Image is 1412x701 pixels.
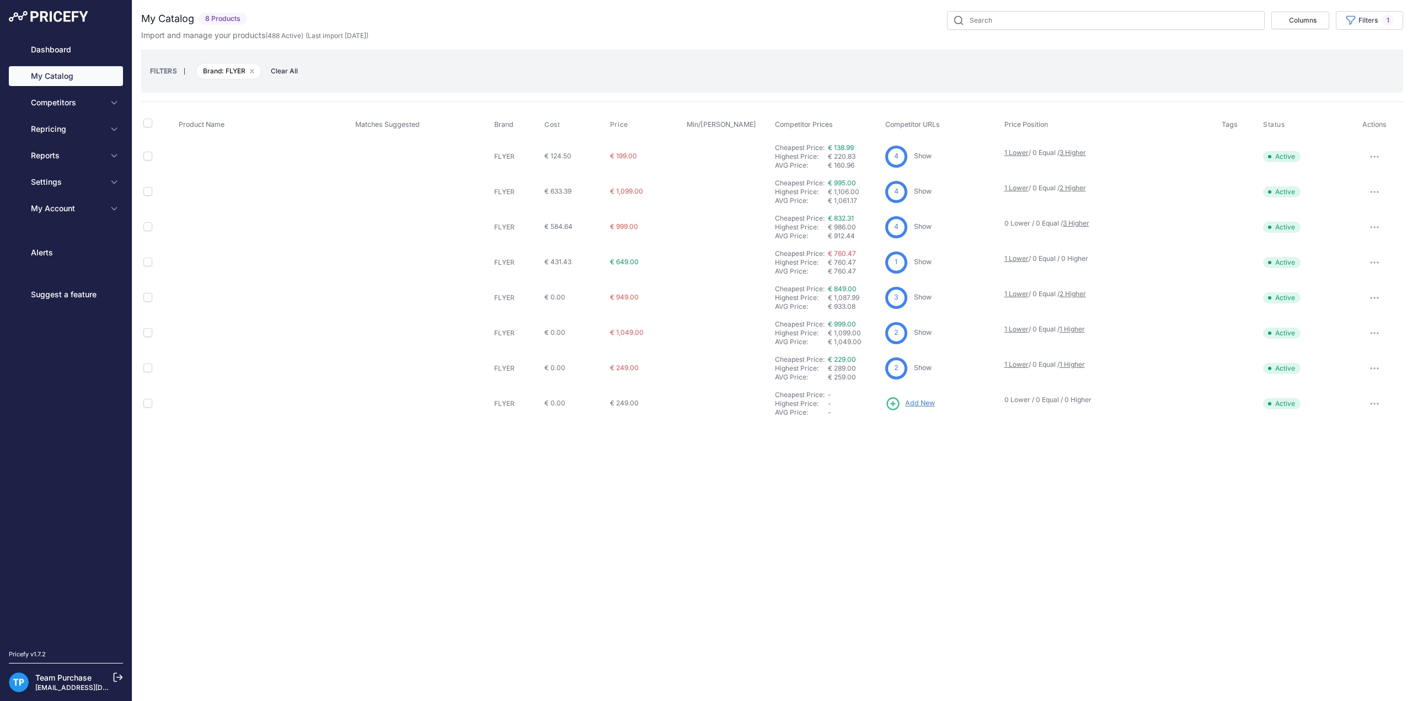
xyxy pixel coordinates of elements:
span: My Account [31,203,103,214]
div: € 1,061.17 [828,196,881,205]
nav: Sidebar [9,40,123,636]
span: Repricing [31,124,103,135]
span: Price [610,120,628,129]
div: AVG Price: [775,338,828,346]
span: € 249.00 [610,399,639,407]
span: € 999.00 [610,222,638,231]
span: Cost [544,120,560,129]
span: € 584.64 [544,222,573,231]
button: My Account [9,199,123,218]
span: Competitor URLs [885,120,940,129]
p: FLYER [494,364,540,373]
a: Cheapest Price: [775,143,825,152]
span: € 431.43 [544,258,571,266]
a: € 760.47 [828,249,856,258]
div: Highest Price: [775,399,828,408]
span: - [828,408,831,416]
span: 4 [894,151,898,162]
p: 0 Lower / 0 Equal / [1004,219,1211,228]
a: 1 Lower [1004,254,1029,263]
button: Columns [1271,12,1329,29]
button: Filters1 [1336,11,1403,30]
span: Min/[PERSON_NAME] [687,120,756,129]
span: € 649.00 [610,258,639,266]
p: FLYER [494,188,540,196]
span: Settings [31,176,103,188]
button: Competitors [9,93,123,113]
a: € 832.31 [828,214,854,222]
a: Cheapest Price: [775,320,825,328]
p: FLYER [494,329,540,338]
span: Status [1263,120,1285,129]
span: Active [1263,151,1301,162]
div: € 760.47 [828,267,881,276]
a: Suggest a feature [9,285,123,304]
a: Alerts [9,243,123,263]
div: Highest Price: [775,223,828,232]
a: Show [914,363,932,372]
a: 2 Higher [1060,290,1086,298]
span: Price Position [1004,120,1048,129]
span: 1 [1382,15,1394,26]
small: FILTERS [150,67,177,75]
div: Highest Price: [775,258,828,267]
a: Show [914,293,932,301]
span: € 0.00 [544,293,565,301]
span: € 986.00 [828,223,856,231]
a: Cheapest Price: [775,214,825,222]
small: | [177,68,192,74]
span: 2 [894,363,898,373]
a: Add New [885,396,935,411]
a: My Catalog [9,66,123,86]
p: / 0 Equal / [1004,148,1211,157]
span: Active [1263,363,1301,374]
div: € 259.00 [828,373,881,382]
a: Show [914,187,932,195]
div: € 160.96 [828,161,881,170]
div: AVG Price: [775,232,828,240]
div: Highest Price: [775,152,828,161]
span: Competitors [31,97,103,108]
a: Cheapest Price: [775,355,825,363]
button: Price [610,120,630,129]
span: € 0.00 [544,328,565,336]
span: € 1,087.99 [828,293,859,302]
p: FLYER [494,399,540,408]
p: FLYER [494,258,540,267]
img: Pricefy Logo [9,11,88,22]
div: AVG Price: [775,196,828,205]
a: Team Purchase [35,673,92,682]
a: 1 Higher [1060,325,1085,333]
a: € 849.00 [828,285,857,293]
a: Cheapest Price: [775,390,825,399]
div: € 1,049.00 [828,338,881,346]
p: FLYER [494,152,540,161]
p: Import and manage your products [141,30,368,41]
div: Highest Price: [775,293,828,302]
a: Cheapest Price: [775,179,825,187]
span: 8 Products [199,13,247,25]
a: 1 Higher [1060,360,1085,368]
button: Reports [9,146,123,165]
div: AVG Price: [775,408,828,417]
p: / 0 Equal / 0 Higher [1004,254,1211,263]
button: Clear All [265,66,303,77]
span: Brand: FLYER [196,63,261,79]
span: Active [1263,222,1301,233]
span: € 760.47 [828,258,856,266]
div: AVG Price: [775,161,828,170]
span: € 1,049.00 [610,328,644,336]
div: AVG Price: [775,302,828,311]
div: Highest Price: [775,329,828,338]
span: € 199.00 [610,152,637,160]
span: € 220.83 [828,152,855,160]
a: 488 Active [268,31,301,40]
p: / 0 Equal / [1004,184,1211,192]
span: 4 [894,186,898,197]
span: Tags [1222,120,1238,129]
span: € 949.00 [610,293,639,301]
div: Highest Price: [775,188,828,196]
button: Repricing [9,119,123,139]
span: ( ) [265,31,303,40]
